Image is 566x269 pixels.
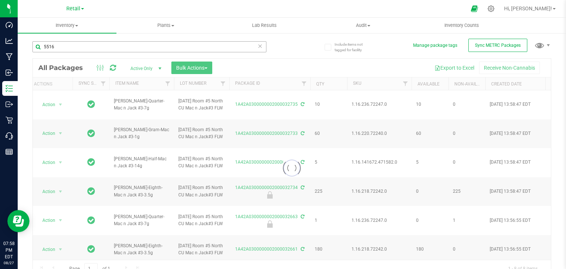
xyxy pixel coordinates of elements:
p: 07:58 PM EDT [3,240,14,260]
span: Plants [117,22,215,29]
inline-svg: Manufacturing [6,53,13,60]
inline-svg: Inbound [6,69,13,76]
a: Inventory [18,18,116,33]
div: Manage settings [486,5,496,12]
button: Manage package tags [413,42,457,49]
a: Inventory Counts [412,18,511,33]
a: Lab Results [215,18,314,33]
inline-svg: Retail [6,116,13,124]
span: Inventory Counts [434,22,489,29]
button: Sync METRC Packages [468,39,527,52]
span: Open Ecommerce Menu [466,1,483,16]
iframe: Resource center [7,210,29,232]
inline-svg: Reports [6,148,13,156]
span: Retail [66,6,80,12]
span: Audit [314,22,412,29]
inline-svg: Analytics [6,37,13,45]
inline-svg: Outbound [6,101,13,108]
p: 08/27 [3,260,14,266]
a: Plants [116,18,215,33]
inline-svg: Call Center [6,132,13,140]
span: Sync METRC Packages [475,43,521,48]
span: Clear [258,41,263,51]
span: Inventory [18,22,116,29]
inline-svg: Inventory [6,85,13,92]
inline-svg: Dashboard [6,21,13,29]
input: Search Package ID, Item Name, SKU, Lot or Part Number... [32,41,266,52]
a: Audit [314,18,412,33]
span: Include items not tagged for facility [335,42,371,53]
span: Lab Results [242,22,287,29]
span: Hi, [PERSON_NAME]! [504,6,552,11]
